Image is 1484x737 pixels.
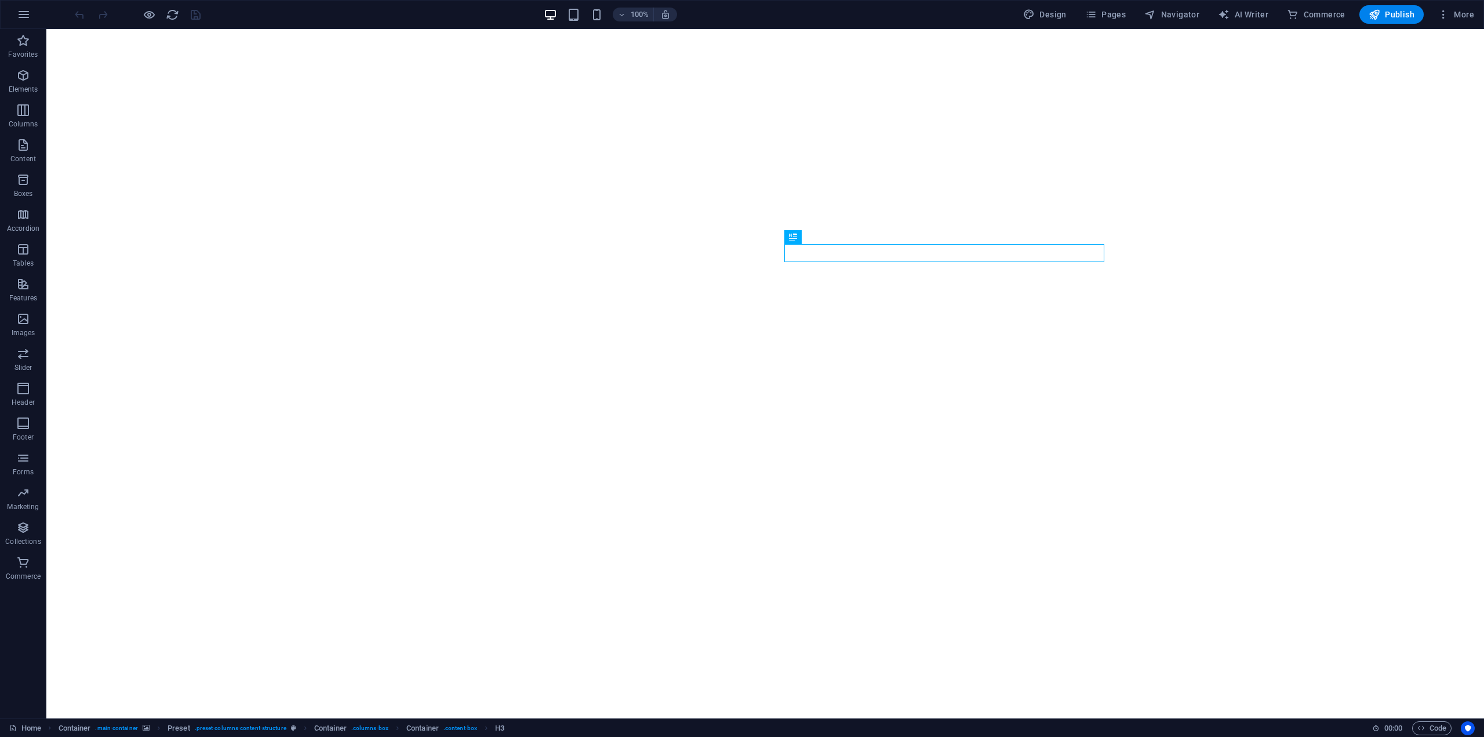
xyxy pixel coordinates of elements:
i: On resize automatically adjust zoom level to fit chosen device. [660,9,671,20]
p: Boxes [14,189,33,198]
p: Columns [9,119,38,129]
span: . preset-columns-content-structure [195,721,286,735]
h6: Session time [1372,721,1403,735]
button: Click here to leave preview mode and continue editing [142,8,156,21]
button: AI Writer [1213,5,1273,24]
span: . main-container [95,721,137,735]
span: Design [1023,9,1067,20]
span: Pages [1085,9,1126,20]
span: : [1392,724,1394,732]
p: Images [12,328,35,337]
span: AI Writer [1218,9,1268,20]
span: Click to select. Double-click to edit [314,721,347,735]
h6: 100% [630,8,649,21]
span: Navigator [1144,9,1199,20]
button: Navigator [1140,5,1204,24]
nav: breadcrumb [59,721,505,735]
button: 100% [613,8,654,21]
span: Click to select. Double-click to edit [406,721,439,735]
p: Footer [13,433,34,442]
span: More [1438,9,1474,20]
span: Publish [1369,9,1414,20]
button: Code [1412,721,1452,735]
p: Header [12,398,35,407]
p: Accordion [7,224,39,233]
div: Design (Ctrl+Alt+Y) [1019,5,1071,24]
button: Commerce [1282,5,1350,24]
i: This element is a customizable preset [291,725,296,731]
a: Click to cancel selection. Double-click to open Pages [9,721,41,735]
p: Content [10,154,36,164]
p: Elements [9,85,38,94]
span: Code [1417,721,1446,735]
p: Features [9,293,37,303]
span: . content-box [443,721,477,735]
span: Click to select. Double-click to edit [168,721,190,735]
button: Design [1019,5,1071,24]
i: Reload page [166,8,179,21]
i: This element contains a background [143,725,150,731]
button: Usercentrics [1461,721,1475,735]
button: reload [165,8,179,21]
p: Tables [13,259,34,268]
span: Commerce [1287,9,1345,20]
p: Marketing [7,502,39,511]
button: Pages [1081,5,1130,24]
p: Collections [5,537,41,546]
button: Publish [1359,5,1424,24]
span: Click to select. Double-click to edit [495,721,504,735]
p: Forms [13,467,34,477]
p: Slider [14,363,32,372]
span: 00 00 [1384,721,1402,735]
span: Click to select. Double-click to edit [59,721,91,735]
span: . columns-box [351,721,388,735]
p: Commerce [6,572,41,581]
p: Favorites [8,50,38,59]
button: More [1433,5,1479,24]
